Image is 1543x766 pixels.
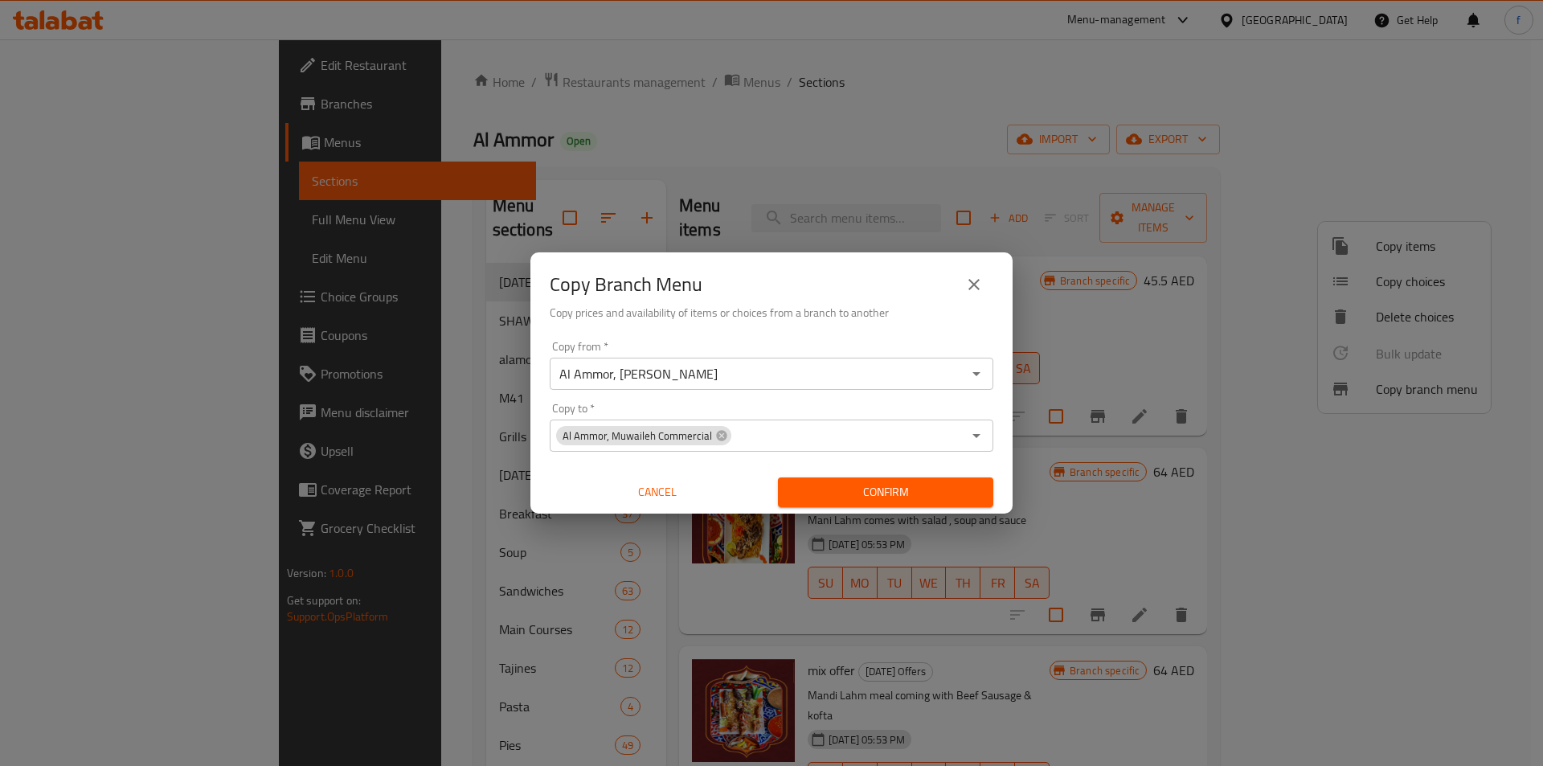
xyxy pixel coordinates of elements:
div: Al Ammor, Muwaileh Commercial [556,426,731,445]
h2: Copy Branch Menu [550,272,702,297]
button: Open [965,363,988,385]
span: Cancel [556,482,759,502]
span: Al Ammor, Muwaileh Commercial [556,428,718,444]
h6: Copy prices and availability of items or choices from a branch to another [550,304,993,322]
span: Confirm [791,482,980,502]
button: Cancel [550,477,765,507]
button: Confirm [778,477,993,507]
button: close [955,265,993,304]
button: Open [965,424,988,447]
